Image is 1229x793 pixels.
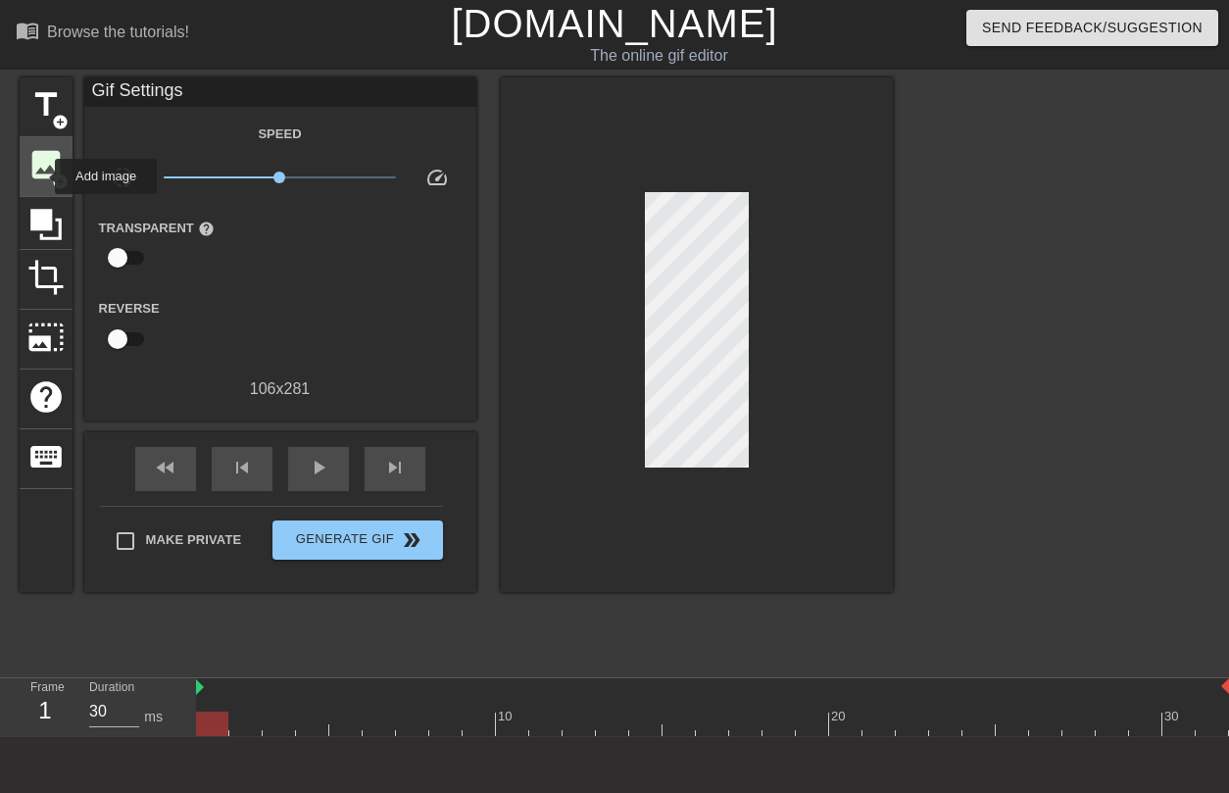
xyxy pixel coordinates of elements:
span: slow_motion_video [111,166,134,189]
div: 106 x 281 [84,377,476,401]
span: Send Feedback/Suggestion [982,16,1203,40]
span: keyboard [27,438,65,475]
div: Browse the tutorials! [47,24,189,40]
div: ms [144,707,163,727]
button: Generate Gif [272,520,442,560]
div: The online gif editor [419,44,899,68]
div: 10 [498,707,516,726]
span: add_circle [52,173,69,190]
span: crop [27,259,65,296]
span: skip_next [383,456,407,479]
span: title [27,86,65,124]
span: menu_book [16,19,39,42]
label: Transparent [99,219,215,238]
span: help [198,221,215,237]
span: fast_rewind [154,456,177,479]
img: bound-end.png [1221,678,1229,694]
span: skip_previous [230,456,254,479]
div: 20 [831,707,849,726]
span: play_arrow [307,456,330,479]
span: double_arrow [400,528,423,552]
div: 30 [1164,707,1182,726]
label: Speed [258,124,301,144]
span: image [27,146,65,183]
button: Send Feedback/Suggestion [966,10,1218,46]
a: [DOMAIN_NAME] [451,2,777,45]
span: speed [425,166,449,189]
span: Generate Gif [280,528,434,552]
div: Frame [16,678,74,735]
span: help [27,378,65,416]
div: Gif Settings [84,77,476,107]
span: add_circle [52,114,69,130]
span: Make Private [146,530,242,550]
label: Duration [89,682,134,694]
a: Browse the tutorials! [16,19,189,49]
label: Reverse [99,299,160,319]
div: 1 [30,693,60,728]
span: photo_size_select_large [27,319,65,356]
